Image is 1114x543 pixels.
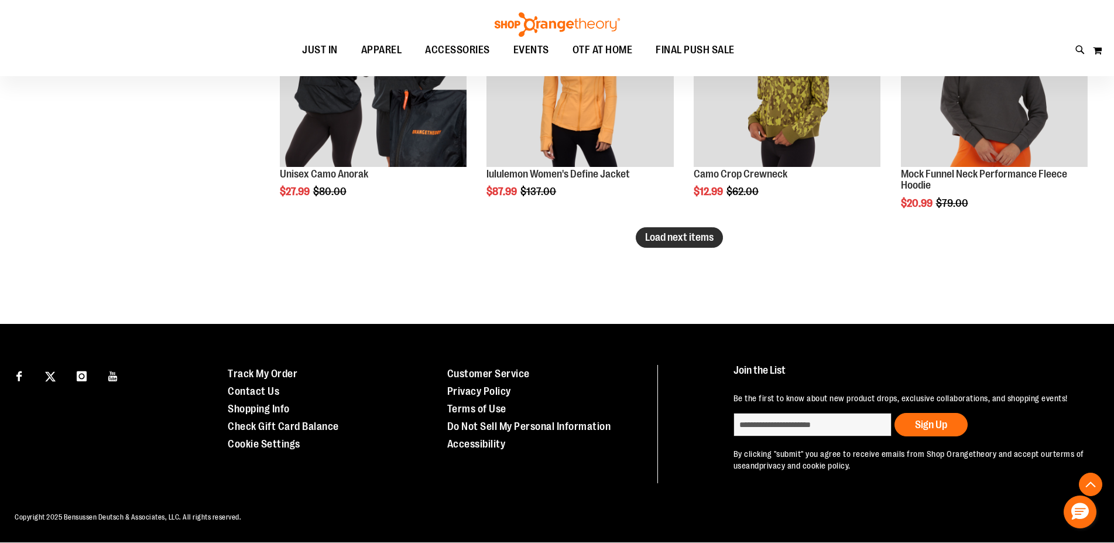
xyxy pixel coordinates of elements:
[447,385,511,397] a: Privacy Policy
[228,438,300,450] a: Cookie Settings
[228,368,297,380] a: Track My Order
[71,365,92,385] a: Visit our Instagram page
[486,186,519,197] span: $87.99
[1064,496,1096,528] button: Hello, have a question? Let’s chat.
[447,368,530,380] a: Customer Service
[40,365,61,385] a: Visit our X page
[733,413,892,436] input: enter email
[901,168,1067,192] a: Mock Funnel Neck Performance Fleece Hoodie
[1079,473,1102,496] button: Back To Top
[733,365,1087,387] h4: Join the List
[894,413,968,436] button: Sign Up
[290,37,349,64] a: JUST IN
[502,37,561,64] a: EVENTS
[759,461,851,470] a: privacy and cookie policy.
[573,37,633,63] span: OTF AT HOME
[447,403,506,415] a: Terms of Use
[656,37,735,63] span: FINAL PUSH SALE
[9,365,29,385] a: Visit our Facebook page
[447,438,506,450] a: Accessibility
[513,37,549,63] span: EVENTS
[45,371,56,382] img: Twitter
[936,197,970,209] span: $79.00
[561,37,645,64] a: OTF AT HOME
[302,37,338,63] span: JUST IN
[901,197,934,209] span: $20.99
[636,227,723,248] button: Load next items
[520,186,558,197] span: $137.00
[694,168,787,180] a: Camo Crop Crewneck
[694,186,725,197] span: $12.99
[493,12,622,37] img: Shop Orangetheory
[645,231,714,243] span: Load next items
[486,168,630,180] a: lululemon Women's Define Jacket
[733,448,1087,472] p: By clicking "submit" you agree to receive emails from Shop Orangetheory and accept our and
[313,186,348,197] span: $80.00
[228,403,290,415] a: Shopping Info
[228,421,339,432] a: Check Gift Card Balance
[726,186,760,197] span: $62.00
[915,419,947,431] span: Sign Up
[280,186,311,197] span: $27.99
[361,37,402,63] span: APPAREL
[15,513,241,521] span: Copyright 2025 Bensussen Deutsch & Associates, LLC. All rights reserved.
[447,421,611,432] a: Do Not Sell My Personal Information
[228,385,279,397] a: Contact Us
[733,392,1087,404] p: Be the first to know about new product drops, exclusive collaborations, and shopping events!
[103,365,124,385] a: Visit our Youtube page
[349,37,414,64] a: APPAREL
[280,168,368,180] a: Unisex Camo Anorak
[425,37,490,63] span: ACCESSORIES
[644,37,746,63] a: FINAL PUSH SALE
[413,37,502,64] a: ACCESSORIES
